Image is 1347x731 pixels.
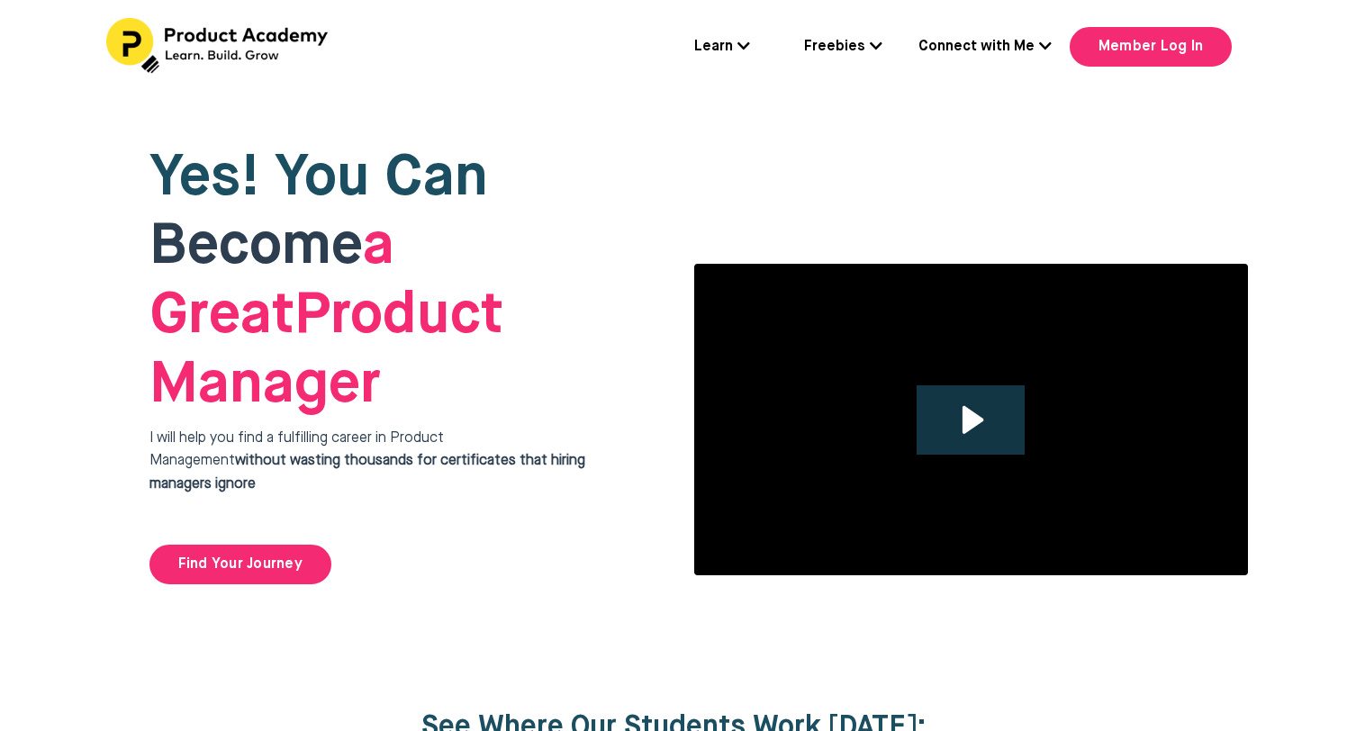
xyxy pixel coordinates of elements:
span: Become [149,218,363,275]
strong: without wasting thousands for certificates that hiring managers ignore [149,454,585,492]
span: Product Manager [149,218,503,414]
a: Learn [694,36,750,59]
a: Freebies [804,36,882,59]
img: Header Logo [106,18,331,74]
strong: a Great [149,218,394,345]
span: Yes! You Can [149,149,488,207]
a: Connect with Me [918,36,1052,59]
a: Find Your Journey [149,545,331,584]
button: Play Video: file-uploads/sites/127338/video/4ffeae-3e1-a2cd-5ad6-eac528a42_Why_I_built_product_ac... [917,385,1026,455]
a: Member Log In [1070,27,1232,67]
span: I will help you find a fulfilling career in Product Management [149,431,585,492]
